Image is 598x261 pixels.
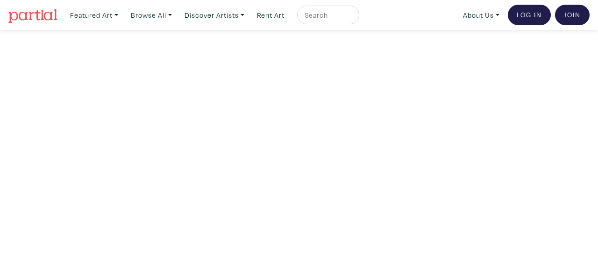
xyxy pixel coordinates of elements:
a: Browse All [127,6,176,25]
a: Rent Art [253,6,289,25]
a: Discover Artists [180,6,249,25]
a: Featured Art [66,6,122,25]
a: Join [555,5,590,25]
input: Search [304,9,350,21]
a: About Us [459,6,504,25]
a: Log In [508,5,551,25]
